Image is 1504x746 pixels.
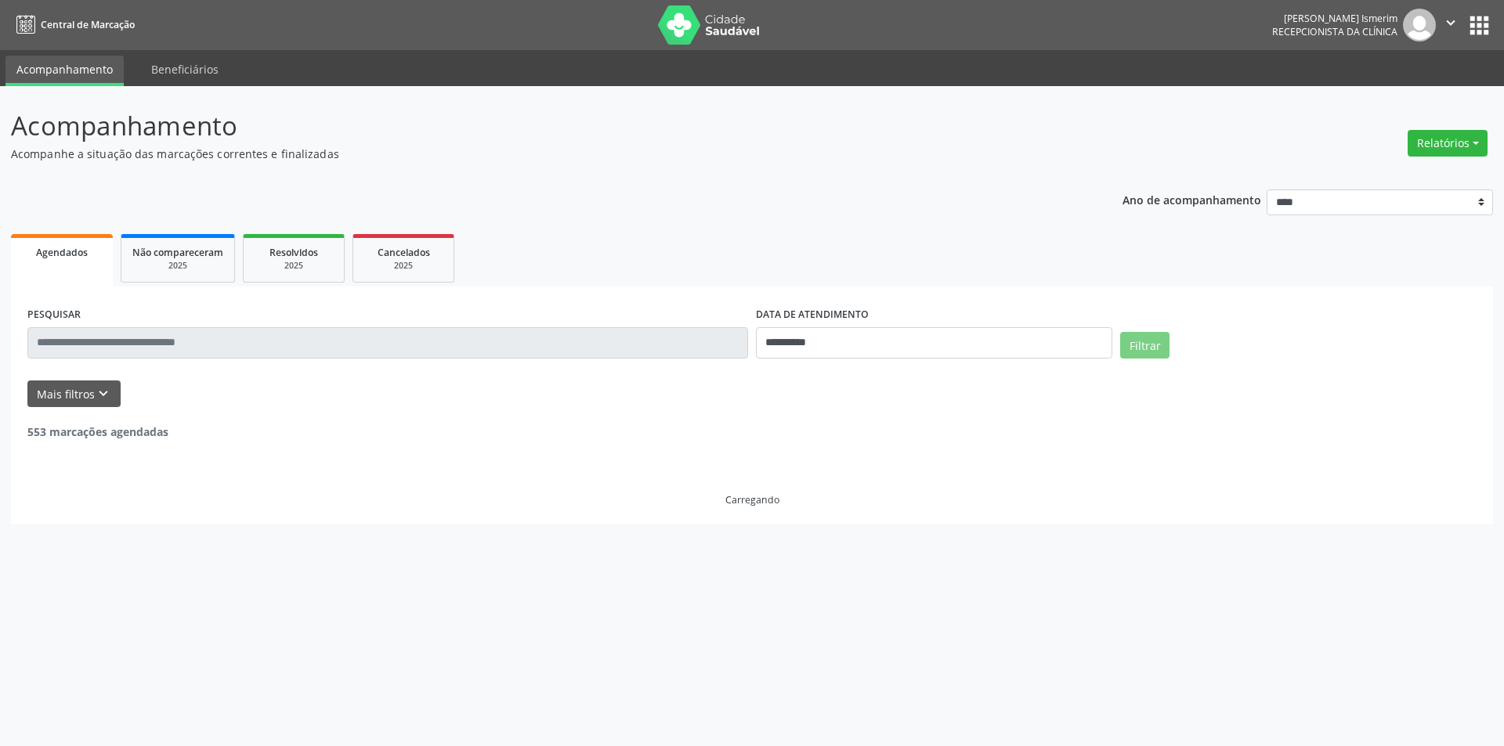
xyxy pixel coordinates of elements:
span: Cancelados [378,246,430,259]
span: Resolvidos [269,246,318,259]
button: apps [1466,12,1493,39]
p: Ano de acompanhamento [1123,189,1261,209]
div: 2025 [132,260,223,272]
div: 2025 [364,260,443,272]
div: Carregando [725,493,779,506]
label: DATA DE ATENDIMENTO [756,303,869,327]
label: PESQUISAR [27,303,81,327]
span: Agendados [36,246,88,259]
a: Acompanhamento [5,56,124,86]
button:  [1436,9,1466,41]
a: Beneficiários [140,56,230,83]
p: Acompanhe a situação das marcações correntes e finalizadas [11,146,1048,162]
p: Acompanhamento [11,106,1048,146]
span: Não compareceram [132,246,223,259]
img: img [1403,9,1436,41]
i: keyboard_arrow_down [95,385,112,402]
button: Filtrar [1120,332,1170,359]
a: Central de Marcação [11,12,135,38]
i:  [1442,14,1459,31]
div: 2025 [255,260,333,272]
button: Mais filtroskeyboard_arrow_down [27,380,121,408]
strong: 553 marcações agendadas [27,424,168,439]
span: Central de Marcação [41,18,135,31]
button: Relatórios [1408,130,1488,157]
span: Recepcionista da clínica [1272,25,1397,38]
div: [PERSON_NAME] Ismerim [1272,12,1397,25]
